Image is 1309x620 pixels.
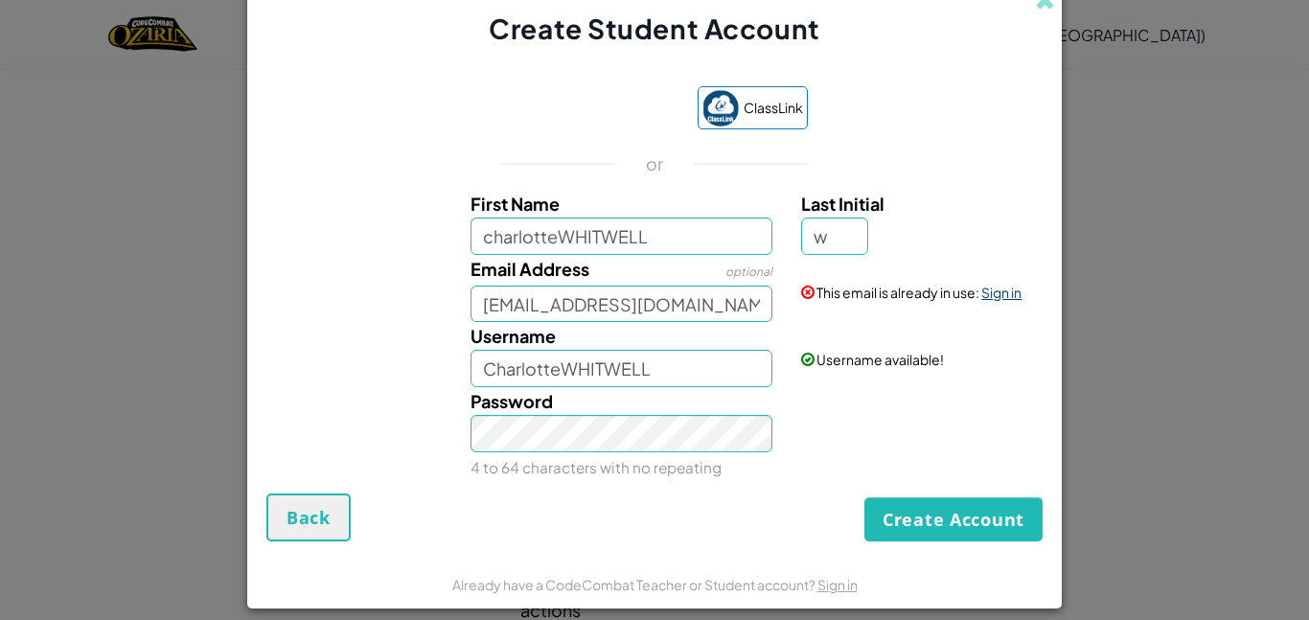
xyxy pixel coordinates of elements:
span: ClassLink [744,94,803,122]
span: Email Address [471,258,589,280]
span: Last Initial [801,193,884,215]
span: Username available! [816,351,944,368]
button: Create Account [864,497,1043,541]
span: First Name [471,193,560,215]
span: Create Student Account [489,11,819,45]
span: Back [287,506,331,529]
button: Back [266,494,351,541]
span: Password [471,390,553,412]
iframe: Sign in with Google Button [493,89,688,131]
a: Sign in [981,284,1022,301]
p: or [646,152,664,175]
span: optional [725,264,772,279]
span: Already have a CodeCombat Teacher or Student account? [452,576,817,593]
a: Sign in [817,576,858,593]
img: classlink-logo-small.png [702,90,739,126]
span: This email is already in use: [816,284,979,301]
span: Username [471,325,556,347]
small: 4 to 64 characters with no repeating [471,458,722,476]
